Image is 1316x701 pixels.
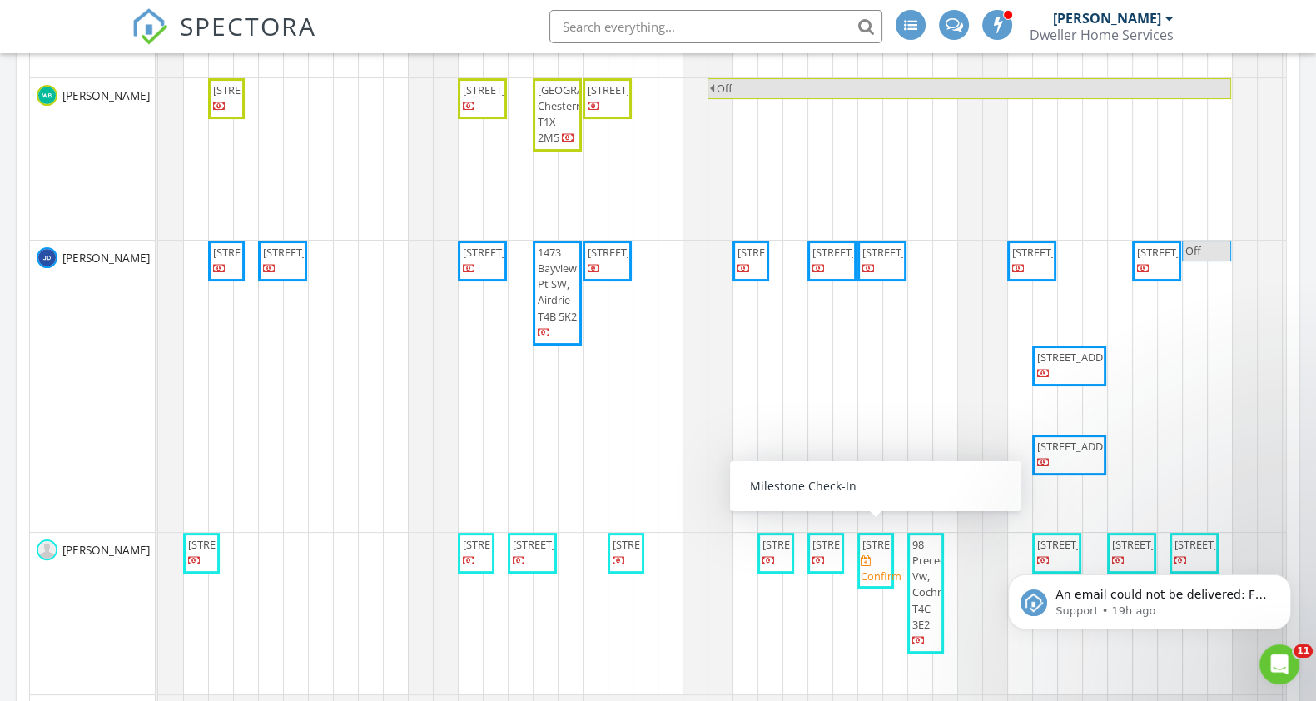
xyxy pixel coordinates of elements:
[37,247,57,268] img: 2.jpg
[717,81,732,96] span: Off
[1030,27,1174,43] div: Dweller Home Services
[1137,245,1230,260] span: [STREET_ADDRESS]
[180,8,316,43] span: SPECTORA
[1037,537,1130,552] span: [STREET_ADDRESS]
[862,537,956,552] span: [STREET_ADDRESS]
[213,245,306,260] span: [STREET_ADDRESS]
[1053,10,1161,27] div: [PERSON_NAME]
[1012,245,1105,260] span: [STREET_ADDRESS]
[588,82,681,97] span: [STREET_ADDRESS]
[59,542,153,559] span: [PERSON_NAME]
[861,569,901,583] div: Confirm
[737,245,831,260] span: [STREET_ADDRESS]
[549,10,882,43] input: Search everything...
[812,537,906,552] span: [STREET_ADDRESS]
[862,245,956,260] span: [STREET_ADDRESS]
[132,22,316,57] a: SPECTORA
[538,245,577,324] span: 1473 Bayview Pt SW, Airdrie T4B 5K2
[463,245,556,260] span: [STREET_ADDRESS]
[1294,644,1313,658] span: 11
[463,82,556,97] span: [STREET_ADDRESS]
[613,537,706,552] span: [STREET_ADDRESS]
[1037,350,1130,365] span: [STREET_ADDRESS]
[59,87,153,104] span: [PERSON_NAME]
[59,250,153,266] span: [PERSON_NAME]
[37,85,57,106] img: 1.jpg
[1112,537,1205,552] span: [STREET_ADDRESS]
[1259,644,1299,684] iframe: Intercom live chat
[463,537,556,552] span: [STREET_ADDRESS]
[188,537,281,552] span: [STREET_ADDRESS]
[812,245,906,260] span: [STREET_ADDRESS]
[538,82,645,146] span: [GEOGRAPHIC_DATA], Chestermere T1X 2M5
[132,8,168,45] img: The Best Home Inspection Software - Spectora
[213,82,306,97] span: [STREET_ADDRESS]
[263,245,356,260] span: [STREET_ADDRESS]
[762,537,856,552] span: [STREET_ADDRESS]
[1174,537,1268,552] span: [STREET_ADDRESS]
[513,537,606,552] span: [STREET_ADDRESS]
[983,539,1316,656] iframe: Intercom notifications message
[37,539,57,560] img: default-user-f0147aede5fd5fa78ca7ade42f37bd4542148d508eef1c3d3ea960f66861d68b.jpg
[1185,243,1201,258] span: Off
[912,537,970,632] span: 98 Precedence Vw, Cochrane T4C 3E2
[1037,439,1130,454] span: [STREET_ADDRESS]
[588,245,681,260] span: [STREET_ADDRESS]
